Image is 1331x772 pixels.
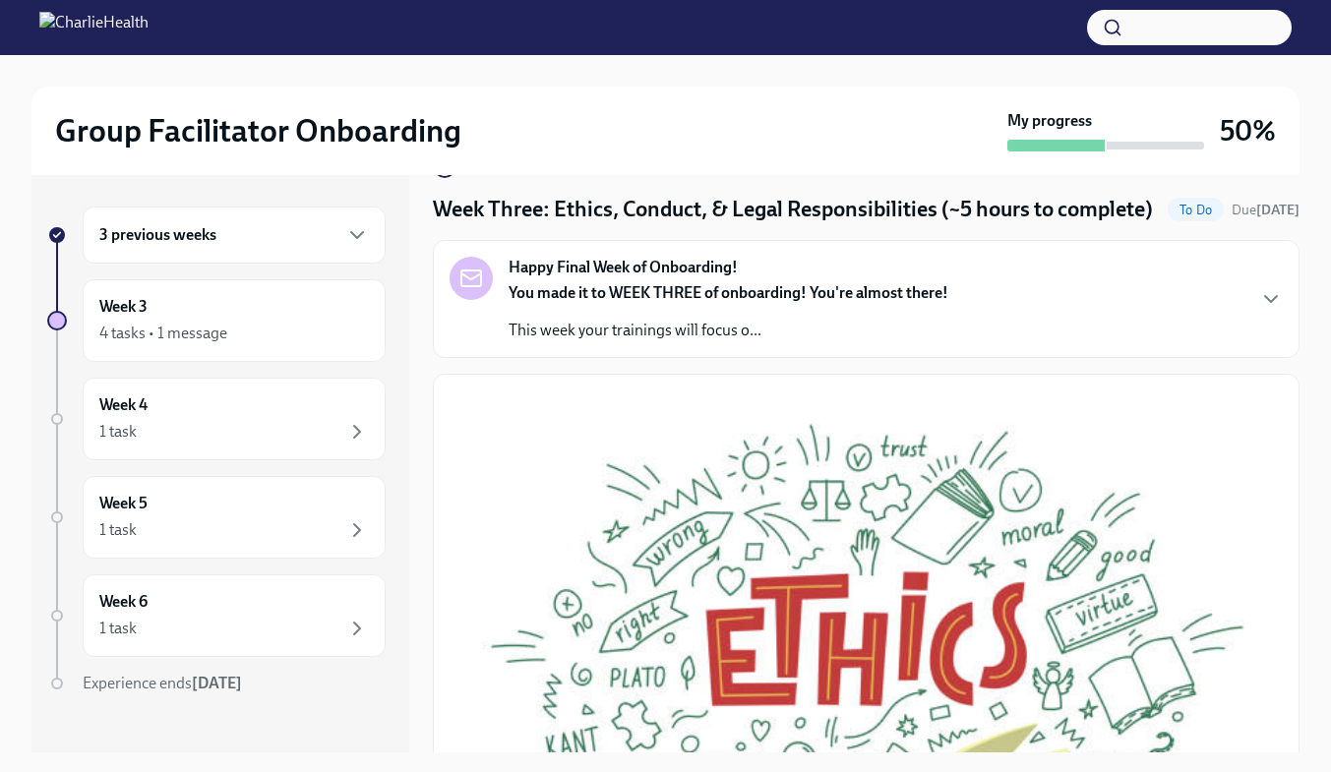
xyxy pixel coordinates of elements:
[433,195,1153,224] h4: Week Three: Ethics, Conduct, & Legal Responsibilities (~5 hours to complete)
[99,224,216,246] h6: 3 previous weeks
[47,476,386,559] a: Week 51 task
[47,279,386,362] a: Week 34 tasks • 1 message
[99,296,148,318] h6: Week 3
[509,320,948,341] p: This week your trainings will focus o...
[99,618,137,639] div: 1 task
[99,421,137,443] div: 1 task
[99,493,148,514] h6: Week 5
[1232,202,1300,218] span: Due
[99,519,137,541] div: 1 task
[83,674,242,692] span: Experience ends
[192,674,242,692] strong: [DATE]
[99,394,148,416] h6: Week 4
[47,378,386,460] a: Week 41 task
[47,574,386,657] a: Week 61 task
[509,283,948,302] strong: You made it to WEEK THREE of onboarding! You're almost there!
[509,257,738,278] strong: Happy Final Week of Onboarding!
[39,12,149,43] img: CharlieHealth
[83,207,386,264] div: 3 previous weeks
[1007,110,1092,132] strong: My progress
[1232,201,1300,219] span: October 20th, 2025 10:00
[1256,202,1300,218] strong: [DATE]
[1220,113,1276,148] h3: 50%
[55,111,461,150] h2: Group Facilitator Onboarding
[1168,203,1224,217] span: To Do
[99,323,227,344] div: 4 tasks • 1 message
[99,591,148,613] h6: Week 6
